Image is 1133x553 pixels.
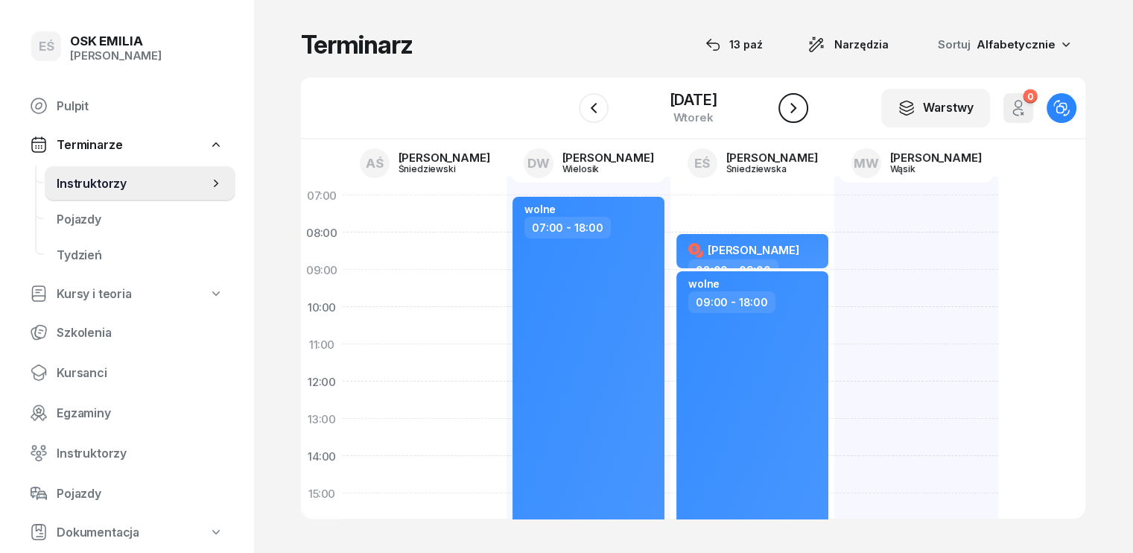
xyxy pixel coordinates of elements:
[840,144,994,183] a: MW[PERSON_NAME]Wąsik
[1023,89,1037,103] div: 0
[57,248,223,262] span: Tydzień
[57,138,122,152] span: Terminarze
[57,446,223,461] span: Instruktorzy
[301,288,343,326] div: 10:00
[57,525,139,540] span: Dokumentacja
[45,237,235,273] a: Tydzień
[890,152,982,163] div: [PERSON_NAME]
[694,157,710,170] span: EŚ
[301,363,343,400] div: 12:00
[18,277,235,310] a: Kursy i teoria
[301,437,343,475] div: 14:00
[301,177,343,214] div: 07:00
[301,31,413,58] h1: Terminarz
[57,487,223,501] span: Pojazdy
[39,40,54,53] span: EŚ
[669,112,717,123] div: wtorek
[301,214,343,251] div: 08:00
[854,157,879,170] span: MW
[57,177,209,191] span: Instruktorzy
[301,512,343,549] div: 16:00
[18,355,235,391] a: Kursanci
[301,326,343,363] div: 11:00
[726,164,798,174] div: Śniedziewska
[70,49,162,63] div: [PERSON_NAME]
[881,89,990,127] button: Warstwy
[57,326,223,340] span: Szkolenia
[45,165,235,201] a: Instruktorzy
[705,36,763,54] div: 13 paź
[301,475,343,512] div: 15:00
[399,164,470,174] div: Śniedziewski
[57,366,223,380] span: Kursanci
[18,435,235,471] a: Instruktorzy
[57,99,223,113] span: Pulpit
[669,92,717,107] div: [DATE]
[676,144,830,183] a: EŚ[PERSON_NAME]Śniedziewska
[1003,93,1033,123] button: 0
[898,99,974,117] div: Warstwy
[18,516,235,549] a: Dokumentacja
[688,277,720,290] div: wolne
[688,259,778,281] div: 08:00 - 09:00
[688,291,775,313] div: 09:00 - 18:00
[692,30,776,60] button: 13 paź
[890,164,962,174] div: Wąsik
[57,212,223,227] span: Pojazdy
[562,152,654,163] div: [PERSON_NAME]
[562,164,634,174] div: Wielosik
[348,144,502,183] a: AŚ[PERSON_NAME]Śniedziewski
[18,395,235,431] a: Egzaminy
[708,243,799,257] span: [PERSON_NAME]
[301,251,343,288] div: 09:00
[527,157,550,170] span: DW
[524,203,556,215] div: wolne
[301,400,343,437] div: 13:00
[920,31,1085,58] button: Sortuj Alfabetycznie
[18,88,235,124] a: Pulpit
[18,315,235,350] a: Szkolenia
[57,287,132,301] span: Kursy i teoria
[399,152,490,163] div: [PERSON_NAME]
[18,475,235,511] a: Pojazdy
[366,157,384,170] span: AŚ
[834,36,889,54] span: Narzędzia
[726,152,818,163] div: [PERSON_NAME]
[938,38,974,51] span: Sortuj
[18,128,235,161] a: Terminarze
[977,37,1056,51] span: Alfabetycznie
[524,217,611,238] div: 07:00 - 18:00
[794,30,902,60] button: Narzędzia
[57,406,223,420] span: Egzaminy
[70,35,162,48] div: OSK EMILIA
[512,144,666,183] a: DW[PERSON_NAME]Wielosik
[45,201,235,237] a: Pojazdy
